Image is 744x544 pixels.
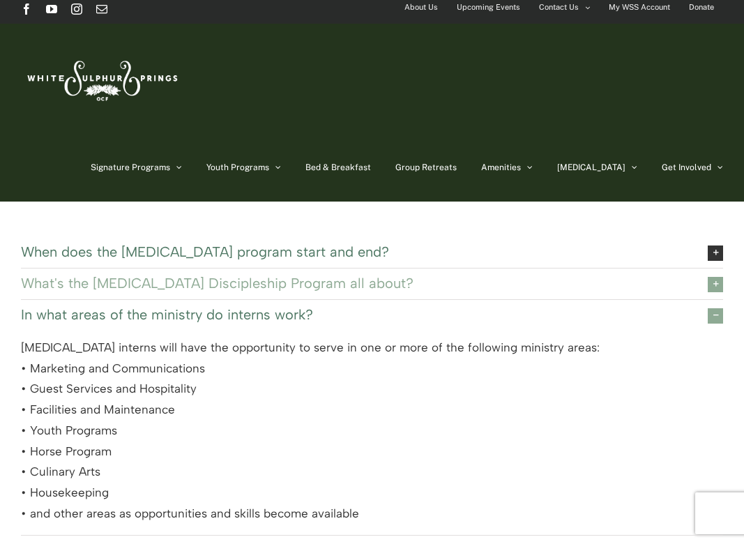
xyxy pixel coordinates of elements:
a: Amenities [481,133,533,202]
a: Youth Programs [206,133,281,202]
span: In what areas of the ministry do interns work? [21,307,686,322]
a: What's the [MEDICAL_DATA] Discipleship Program all about? [21,269,723,299]
a: When does the [MEDICAL_DATA] program start and end? [21,237,723,268]
div: [MEDICAL_DATA] interns will have the opportunity to serve in one or more of the following ministr... [21,331,723,535]
span: [MEDICAL_DATA] [557,163,625,172]
span: Youth Programs [206,163,269,172]
span: Bed & Breakfast [305,163,371,172]
span: Get Involved [662,163,711,172]
span: What's the [MEDICAL_DATA] Discipleship Program all about? [21,275,686,291]
a: Bed & Breakfast [305,133,371,202]
a: Signature Programs [91,133,182,202]
nav: Main Menu [91,133,723,202]
a: In what areas of the ministry do interns work? [21,300,723,331]
a: Group Retreats [395,133,457,202]
span: Amenities [481,163,521,172]
span: Group Retreats [395,163,457,172]
span: When does the [MEDICAL_DATA] program start and end? [21,244,686,259]
a: Get Involved [662,133,723,202]
img: White Sulphur Springs Logo [21,45,181,111]
a: [MEDICAL_DATA] [557,133,637,202]
span: Signature Programs [91,163,170,172]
